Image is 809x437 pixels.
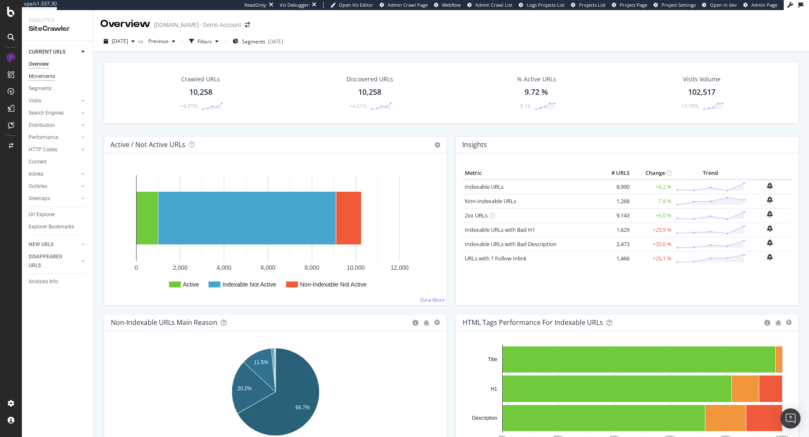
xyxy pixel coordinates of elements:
td: -7.8 % [632,194,674,208]
div: circle-info [764,320,771,326]
text: 11.5% [254,359,268,365]
div: Performance [29,133,58,142]
span: Admin Crawl List [475,2,512,8]
text: 20.2% [237,386,252,391]
div: Inlinks [29,170,43,179]
a: Projects List [571,2,605,8]
button: Filters [186,35,222,48]
a: NEW URLS [29,240,79,249]
td: 1,268 [598,194,632,208]
a: Webflow [434,2,461,8]
div: Segments [29,84,51,93]
div: Non-Indexable URLs Main Reason [111,318,217,327]
a: HTTP Codes [29,145,79,154]
div: arrow-right-arrow-left [245,22,250,28]
div: HTML Tags Performance for Indexable URLs [463,318,603,327]
a: Analysis Info [29,277,87,286]
button: [DATE] [100,35,138,48]
button: Segments[DATE] [229,35,287,48]
span: Projects List [579,2,605,8]
td: +26.1 % [632,251,674,265]
text: 10,000 [347,264,365,271]
div: bell-plus [767,254,773,260]
i: Options [434,142,440,148]
th: # URLS [598,167,632,180]
div: Content [29,158,47,166]
text: 66.7% [295,405,310,410]
div: DISAPPEARED URLS [29,252,71,270]
a: Project Settings [654,2,696,8]
text: H1 [491,386,498,392]
span: 2025 Sep. 15th [112,38,128,45]
text: Title [488,357,498,362]
text: 4,000 [217,264,231,271]
svg: A chart. [111,167,440,298]
td: +25.9 % [632,223,674,237]
a: Admin Crawl Page [380,2,428,8]
div: bell-plus [767,211,773,217]
span: Previous [145,38,169,45]
th: Trend [674,167,747,180]
th: Change [632,167,674,180]
div: -0.16 [519,102,530,110]
a: DISAPPEARED URLS [29,252,79,270]
span: Admin Crawl Page [388,2,428,8]
a: URLs with 1 Follow Inlink [465,255,527,262]
div: +3.78% [681,102,699,110]
div: SiteCrawler [29,24,86,34]
text: 2,000 [173,264,188,271]
a: Explorer Bookmarks [29,223,87,231]
a: Sitemaps [29,194,79,203]
a: Indexable URLs [465,183,504,190]
span: Webflow [442,2,461,8]
div: Sitemaps [29,194,50,203]
div: bell-plus [767,182,773,189]
div: bug [423,320,430,326]
div: Analytics [29,17,86,24]
div: circle-info [412,320,419,326]
div: Filters [198,38,212,45]
a: Non-Indexable URLs [465,197,516,205]
h4: Insights [462,139,487,150]
a: Logs Projects List [519,2,565,8]
div: CURRENT URLS [29,48,65,56]
span: vs [138,38,145,45]
div: Movements [29,72,55,81]
td: +6.0 % [632,208,674,223]
div: bell-plus [767,196,773,203]
span: Open Viz Editor [339,2,373,8]
div: +4.21% [180,102,198,110]
td: +6.2 % [632,180,674,194]
div: Url Explorer [29,210,55,219]
text: 6,000 [260,264,275,271]
span: Logs Projects List [527,2,565,8]
span: Open in dev [710,2,737,8]
div: Open Intercom Messenger [780,408,801,429]
div: Viz Debugger: [280,2,310,8]
td: 9,143 [598,208,632,223]
text: 0 [135,264,138,271]
div: 102,517 [688,87,715,98]
a: Performance [29,133,79,142]
a: View More [420,296,445,303]
a: CURRENT URLS [29,48,79,56]
a: Admin Page [743,2,777,8]
div: Distribution [29,121,55,130]
a: Project Page [612,2,647,8]
div: +4.21% [349,102,367,110]
span: Admin Page [751,2,777,8]
th: Metric [463,167,598,180]
span: Project Page [620,2,647,8]
a: Inlinks [29,170,79,179]
div: [DOMAIN_NAME] - Demo Account [154,21,241,29]
td: 1,466 [598,251,632,265]
button: Previous [145,35,179,48]
a: Url Explorer [29,210,87,219]
div: gear [434,319,440,325]
text: Indexable Not Active [222,281,276,288]
span: Segments [242,38,265,45]
div: 10,258 [189,87,212,98]
td: 2,473 [598,237,632,251]
div: gear [786,319,792,325]
a: Open Viz Editor [330,2,373,8]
